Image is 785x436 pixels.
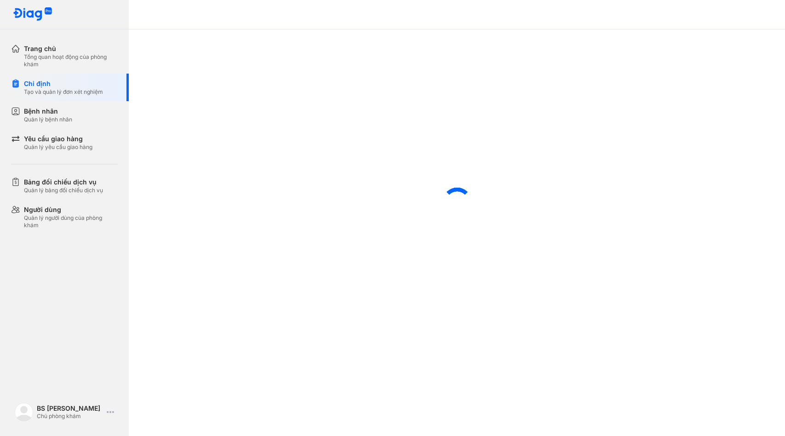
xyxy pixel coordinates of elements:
div: Quản lý bảng đối chiếu dịch vụ [24,187,103,194]
div: Yêu cầu giao hàng [24,134,92,143]
div: Tạo và quản lý đơn xét nghiệm [24,88,103,96]
div: Chỉ định [24,79,103,88]
div: Quản lý người dùng của phòng khám [24,214,118,229]
img: logo [15,403,33,421]
div: Người dùng [24,205,118,214]
div: Chủ phòng khám [37,413,103,420]
div: Quản lý bệnh nhân [24,116,72,123]
div: Bệnh nhân [24,107,72,116]
div: Trang chủ [24,44,118,53]
div: Tổng quan hoạt động của phòng khám [24,53,118,68]
div: BS [PERSON_NAME] [37,404,103,413]
div: Bảng đối chiếu dịch vụ [24,178,103,187]
img: logo [13,7,52,22]
div: Quản lý yêu cầu giao hàng [24,143,92,151]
